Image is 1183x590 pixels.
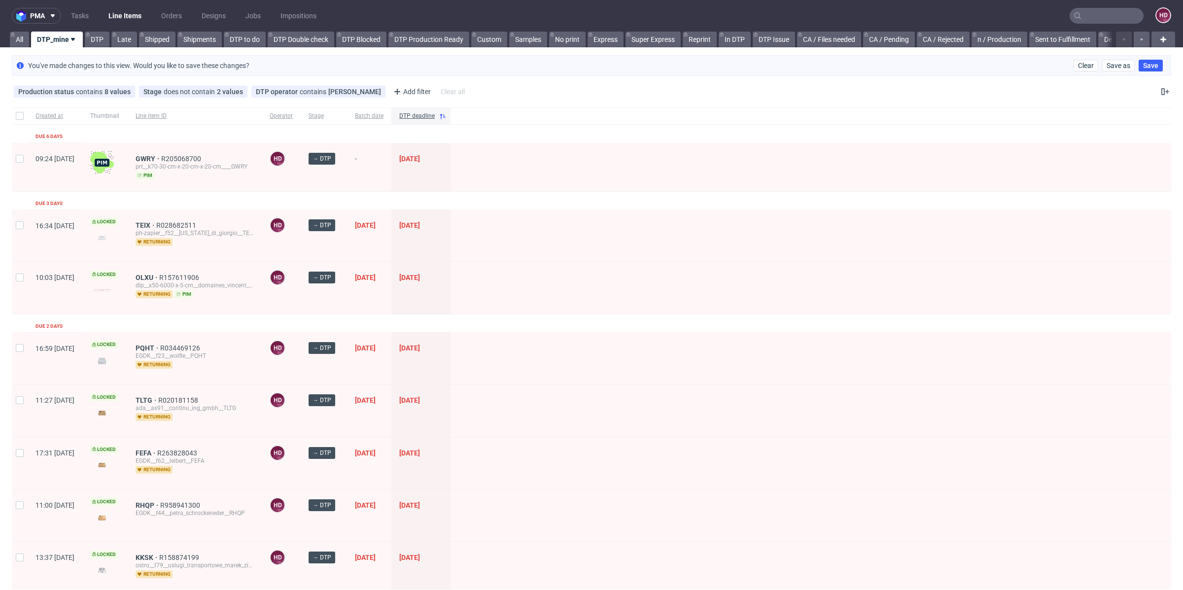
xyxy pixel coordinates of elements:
[35,112,74,120] span: Created at
[271,218,284,232] figcaption: HD
[65,8,95,24] a: Tasks
[136,352,254,360] div: EGDK__f23__wolfle__PQHT
[355,112,383,120] span: Batch date
[196,8,232,24] a: Designs
[136,501,160,509] a: RHQP
[159,274,201,281] a: R157611906
[90,563,114,577] img: version_two_editor_design
[35,501,74,509] span: 11:00 [DATE]
[136,457,254,465] div: EGDK__f62__leibert__FEFA
[355,449,376,457] span: [DATE]
[313,501,331,510] span: → DTP
[1098,32,1158,47] a: Deadline [DATE]
[1139,60,1163,71] button: Save
[355,344,376,352] span: [DATE]
[753,32,795,47] a: DTP Issue
[35,155,74,163] span: 09:24 [DATE]
[35,322,63,330] div: Due 2 days
[136,449,157,457] a: FEFA
[90,446,118,453] span: Locked
[399,449,420,457] span: [DATE]
[271,271,284,284] figcaption: HD
[136,290,173,298] span: returning
[1156,8,1170,22] figcaption: HD
[313,396,331,405] span: → DTP
[270,112,293,120] span: Operator
[76,88,104,96] span: contains
[111,32,137,47] a: Late
[136,281,254,289] div: dlp__x50-6000-x-5-cm__domaines_vincent_moreau_earl__OLXU
[797,32,861,47] a: CA / Files needed
[399,112,435,120] span: DTP deadline
[157,449,199,457] a: R263828043
[1029,32,1096,47] a: Sent to Fulfillment
[104,88,131,96] div: 8 values
[355,396,376,404] span: [DATE]
[863,32,915,47] a: CA / Pending
[156,221,198,229] span: R028682511
[271,551,284,564] figcaption: HD
[158,396,200,404] a: R020181158
[136,509,254,517] div: EGDK__f44__petra_schrockeneder__RHQP
[399,274,420,281] span: [DATE]
[328,88,381,96] div: [PERSON_NAME]
[355,274,376,281] span: [DATE]
[12,8,61,24] button: pma
[399,344,420,352] span: [DATE]
[103,8,147,24] a: Line Items
[136,238,173,246] span: returning
[160,501,202,509] a: R958941300
[388,32,469,47] a: DTP Production Ready
[136,229,254,237] div: ph-zapier__f52__[US_STATE]_di_giorgio__TEIX
[136,163,254,171] div: prt__k70-30-cm-x-20-cm-x-20-cm____GWRY
[161,155,203,163] a: R205068700
[90,271,118,278] span: Locked
[136,404,254,412] div: ada__as91__continu_ing_gmbh__TLTG
[1074,60,1098,71] button: Clear
[313,449,331,457] span: → DTP
[31,32,83,47] a: DTP_mine
[224,32,266,47] a: DTP to do
[313,273,331,282] span: → DTP
[271,393,284,407] figcaption: HD
[1102,60,1135,71] button: Save as
[136,274,159,281] a: OLXU
[136,561,254,569] div: ostro__f79__uslugi_transportowe_marek_zinek__KKSK
[136,413,173,421] span: returning
[399,221,420,229] span: [DATE]
[136,396,158,404] a: TLTG
[16,10,30,22] img: logo
[271,498,284,512] figcaption: HD
[136,570,173,578] span: returning
[313,344,331,352] span: → DTP
[136,112,254,120] span: Line item ID
[549,32,586,47] a: No print
[313,553,331,562] span: → DTP
[136,554,159,561] span: KKSK
[28,61,249,70] p: You've made changes to this view. Would you like to save these changes?
[35,133,63,140] div: Due 6 days
[90,511,114,524] img: version_two_editor_design
[271,152,284,166] figcaption: HD
[159,554,201,561] a: R158874199
[588,32,624,47] a: Express
[136,172,154,179] span: pim
[136,344,160,352] a: PQHT
[85,32,109,47] a: DTP
[18,88,76,96] span: Production status
[174,290,193,298] span: pim
[399,554,420,561] span: [DATE]
[217,88,243,96] div: 2 values
[35,274,74,281] span: 10:03 [DATE]
[719,32,751,47] a: In DTP
[35,396,74,404] span: 11:27 [DATE]
[90,406,114,419] img: version_two_editor_design
[1078,62,1094,69] span: Clear
[271,446,284,460] figcaption: HD
[355,155,383,179] span: -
